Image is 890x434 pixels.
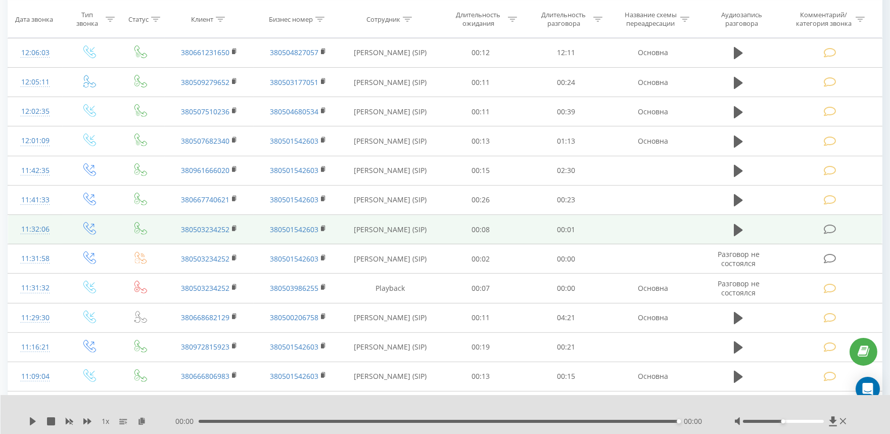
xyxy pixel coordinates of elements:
a: 380507510236 [181,107,229,116]
span: 00:00 [175,416,199,426]
div: 11:29:30 [18,308,53,328]
div: 12:01:09 [18,131,53,151]
td: [PERSON_NAME] (SIP) [343,185,438,214]
td: 00:00 [524,274,609,303]
div: 11:31:32 [18,278,53,298]
td: [PERSON_NAME] (SIP) [343,392,438,421]
div: 11:41:33 [18,190,53,210]
div: Дата звонка [15,15,53,23]
td: Основна [608,38,697,67]
a: 380661231650 [181,48,229,57]
a: 380972815923 [181,342,229,352]
td: 01:13 [524,126,609,156]
div: 12:06:03 [18,43,53,63]
div: Аудиозапись разговора [709,11,775,28]
td: [PERSON_NAME] (SIP) [343,303,438,332]
div: Длительность ожидания [451,11,505,28]
a: 380501542603 [270,165,318,175]
span: 00:00 [684,416,702,426]
span: Разговор не состоялся [718,249,760,268]
td: 00:13 [438,126,524,156]
a: 380500206758 [270,313,318,322]
div: Название схемы переадресации [624,11,678,28]
td: 00:26 [438,185,524,214]
td: [PERSON_NAME] (SIP) [343,215,438,244]
td: 00:00 [524,244,609,274]
td: [PERSON_NAME] (SIP) [343,156,438,185]
div: 11:32:06 [18,220,53,239]
td: 00:11 [438,68,524,97]
div: Тип звонка [71,11,103,28]
div: Сотрудник [366,15,400,23]
div: 11:31:58 [18,249,53,269]
div: Статус [128,15,149,23]
a: 380503986255 [270,283,318,293]
div: 12:05:11 [18,72,53,92]
td: [PERSON_NAME] (SIP) [343,126,438,156]
a: 380501542603 [270,254,318,264]
div: Длительность разговора [537,11,591,28]
div: 12:02:35 [18,102,53,121]
td: 00:15 [438,156,524,185]
a: 380501542603 [270,195,318,204]
td: [PERSON_NAME] (SIP) [343,332,438,362]
a: 380501542603 [270,225,318,234]
td: Playback [343,274,438,303]
td: Основна [608,362,697,391]
td: 00:13 [438,362,524,391]
div: Бизнес номер [269,15,313,23]
td: 00:07 [438,274,524,303]
td: 00:11 [438,97,524,126]
td: Основна [608,97,697,126]
a: 380504680534 [270,107,318,116]
td: 00:39 [524,97,609,126]
td: [PERSON_NAME] (SIP) [343,244,438,274]
td: Основна [608,303,697,332]
td: 12:11 [524,38,609,67]
td: [PERSON_NAME] (SIP) [343,362,438,391]
td: Основна [608,274,697,303]
a: 380668682129 [181,313,229,322]
div: Комментарий/категория звонка [794,11,853,28]
td: Основна [608,126,697,156]
td: 00:11 [438,303,524,332]
a: 380503234252 [181,225,229,234]
div: Accessibility label [677,419,681,423]
td: [PERSON_NAME] (SIP) [343,38,438,67]
a: 380507682340 [181,136,229,146]
span: Разговор не состоялся [718,279,760,297]
a: 380501542603 [270,136,318,146]
td: [PERSON_NAME] (SIP) [343,97,438,126]
div: 11:42:35 [18,161,53,181]
a: 380666806983 [181,371,229,381]
td: 00:21 [524,332,609,362]
a: 380501542603 [270,342,318,352]
a: 380667740621 [181,195,229,204]
td: Основна [608,68,697,97]
td: 00:15 [524,362,609,391]
td: [PERSON_NAME] (SIP) [343,68,438,97]
a: 380504827057 [270,48,318,57]
td: 00:12 [438,392,524,421]
td: 00:02 [438,244,524,274]
a: 380501542603 [270,371,318,381]
td: 02:30 [524,156,609,185]
span: 1 x [102,416,109,426]
td: 00:01 [524,215,609,244]
div: 11:09:04 [18,367,53,386]
div: Open Intercom Messenger [856,377,880,401]
div: 11:16:21 [18,337,53,357]
td: 00:12 [438,38,524,67]
td: 01:08 [524,392,609,421]
a: 380509279652 [181,77,229,87]
div: Клиент [191,15,213,23]
td: 00:24 [524,68,609,97]
td: 00:23 [524,185,609,214]
a: 380503234252 [181,283,229,293]
td: 04:21 [524,303,609,332]
div: Accessibility label [781,419,785,423]
a: 380503177051 [270,77,318,87]
a: 380503234252 [181,254,229,264]
td: 00:08 [438,215,524,244]
a: 380961666020 [181,165,229,175]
